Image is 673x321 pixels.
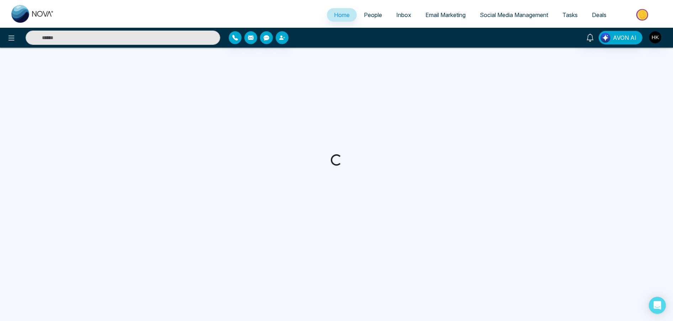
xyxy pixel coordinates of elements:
a: Inbox [389,8,418,22]
span: People [364,11,382,18]
img: User Avatar [649,31,661,43]
span: Home [334,11,350,18]
img: Market-place.gif [617,7,669,23]
a: Social Media Management [473,8,555,22]
a: Home [327,8,357,22]
a: Tasks [555,8,585,22]
img: Lead Flow [600,33,610,43]
span: Tasks [562,11,578,18]
span: Social Media Management [480,11,548,18]
span: AVON AI [613,33,636,42]
a: Email Marketing [418,8,473,22]
div: Open Intercom Messenger [649,297,666,314]
a: People [357,8,389,22]
a: Deals [585,8,614,22]
span: Inbox [396,11,411,18]
button: AVON AI [599,31,642,44]
span: Deals [592,11,606,18]
img: Nova CRM Logo [11,5,54,23]
span: Email Marketing [425,11,466,18]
